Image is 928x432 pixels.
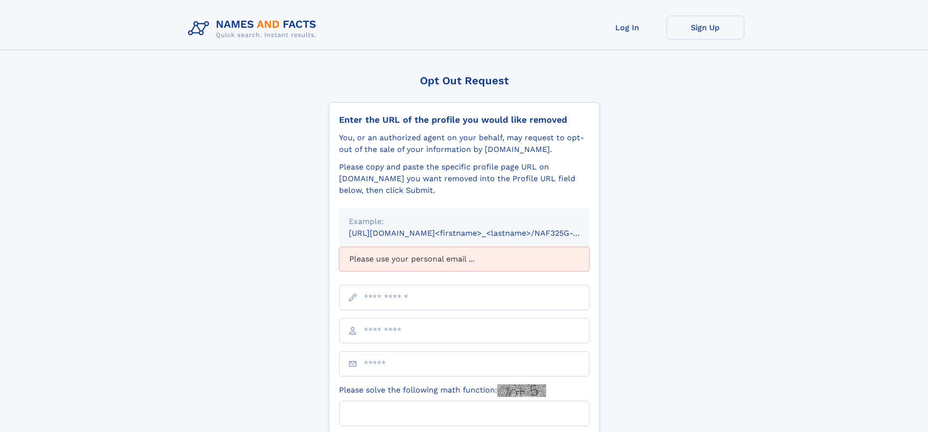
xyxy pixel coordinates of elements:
small: [URL][DOMAIN_NAME]<firstname>_<lastname>/NAF325G-xxxxxxxx [349,228,608,238]
div: Example: [349,216,580,227]
div: Please use your personal email ... [339,247,589,271]
a: Sign Up [666,16,744,39]
div: Enter the URL of the profile you would like removed [339,114,589,125]
label: Please solve the following math function: [339,384,546,397]
div: You, or an authorized agent on your behalf, may request to opt-out of the sale of your informatio... [339,132,589,155]
img: Logo Names and Facts [184,16,324,42]
a: Log In [588,16,666,39]
div: Opt Out Request [329,75,600,87]
div: Please copy and paste the specific profile page URL on [DOMAIN_NAME] you want removed into the Pr... [339,161,589,196]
